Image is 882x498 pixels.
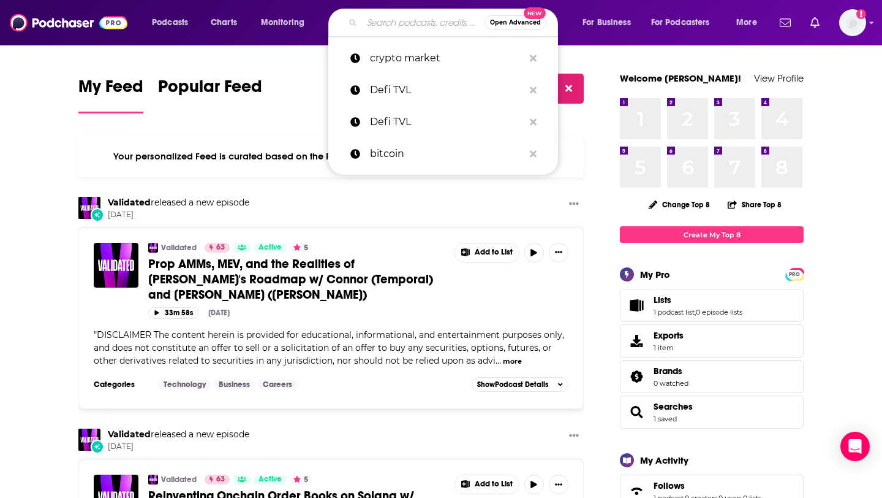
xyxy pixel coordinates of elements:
[290,243,312,253] button: 5
[108,210,249,220] span: [DATE]
[216,242,225,254] span: 63
[258,242,282,254] span: Active
[641,197,717,212] button: Change Top 8
[203,13,244,33] a: Charts
[624,368,649,385] a: Brands
[564,429,584,444] button: Show More Button
[654,308,695,316] a: 1 podcast list
[258,380,297,389] a: Careers
[624,297,649,314] a: Lists
[143,13,204,33] button: open menu
[477,380,548,389] span: Show Podcast Details
[370,138,524,170] p: bitcoin
[736,14,757,31] span: More
[787,269,802,278] a: PRO
[624,404,649,421] a: Searches
[328,42,558,74] a: crypto market
[205,243,230,253] a: 63
[152,14,188,31] span: Podcasts
[775,12,796,33] a: Show notifications dropdown
[620,72,741,84] a: Welcome [PERSON_NAME]!
[158,76,262,113] a: Popular Feed
[620,289,804,322] span: Lists
[696,308,742,316] a: 0 episode lists
[91,208,104,221] div: New Episode
[78,136,584,177] div: Your personalized Feed is curated based on the Podcasts, Creators, Users, and Lists that you Follow.
[727,193,782,216] button: Share Top 8
[290,475,312,485] button: 5
[108,429,249,440] h3: released a new episode
[94,329,564,366] span: "
[574,13,646,33] button: open menu
[856,9,866,19] svg: Add a profile image
[328,106,558,138] a: Defi TVL
[654,379,688,388] a: 0 watched
[582,14,631,31] span: For Business
[654,330,684,341] span: Exports
[654,366,688,377] a: Brands
[839,9,866,36] button: Show profile menu
[94,329,564,366] span: DISCLAIMER The content herein is provided for educational, informational, and entertainment purpo...
[654,401,693,412] a: Searches
[654,294,742,305] a: Lists
[91,440,104,453] div: New Episode
[549,475,568,494] button: Show More Button
[254,243,287,253] a: Active
[503,356,522,367] button: more
[78,197,100,219] img: Validated
[254,475,287,485] a: Active
[158,76,262,104] span: Popular Feed
[328,138,558,170] a: bitcoin
[148,475,158,485] img: Validated
[654,480,685,491] span: Follows
[161,475,197,485] a: Validated
[640,454,688,466] div: My Activity
[211,14,237,31] span: Charts
[620,226,804,243] a: Create My Top 8
[161,243,197,253] a: Validated
[496,355,501,366] span: ...
[340,9,570,37] div: Search podcasts, credits, & more...
[643,13,728,33] button: open menu
[148,256,446,302] a: Prop AMMs, MEV, and the Realities of [PERSON_NAME]'s Roadmap w/ Connor (Temporal) and [PERSON_NAM...
[654,415,677,423] a: 1 saved
[148,256,433,302] span: Prop AMMs, MEV, and the Realities of [PERSON_NAME]'s Roadmap w/ Connor (Temporal) and [PERSON_NAM...
[148,307,198,319] button: 33m 58s
[78,429,100,451] img: Validated
[258,473,282,486] span: Active
[216,473,225,486] span: 63
[370,106,524,138] p: Defi TVL
[839,9,866,36] img: User Profile
[484,15,546,30] button: Open AdvancedNew
[654,480,761,491] a: Follows
[370,74,524,106] p: Defi TVL
[805,12,824,33] a: Show notifications dropdown
[549,243,568,262] button: Show More Button
[208,308,230,317] div: [DATE]
[148,243,158,253] a: Validated
[455,243,519,262] button: Show More Button
[78,76,143,104] span: My Feed
[640,269,670,280] div: My Pro
[475,248,513,257] span: Add to List
[620,396,804,429] span: Searches
[840,432,870,461] div: Open Intercom Messenger
[472,377,568,392] button: ShowPodcast Details
[362,13,484,33] input: Search podcasts, credits, & more...
[728,13,772,33] button: open menu
[455,475,519,494] button: Show More Button
[205,475,230,485] a: 63
[564,197,584,212] button: Show More Button
[654,366,682,377] span: Brands
[754,72,804,84] a: View Profile
[787,270,802,279] span: PRO
[78,76,143,113] a: My Feed
[620,324,804,358] a: Exports
[10,11,127,34] img: Podchaser - Follow, Share and Rate Podcasts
